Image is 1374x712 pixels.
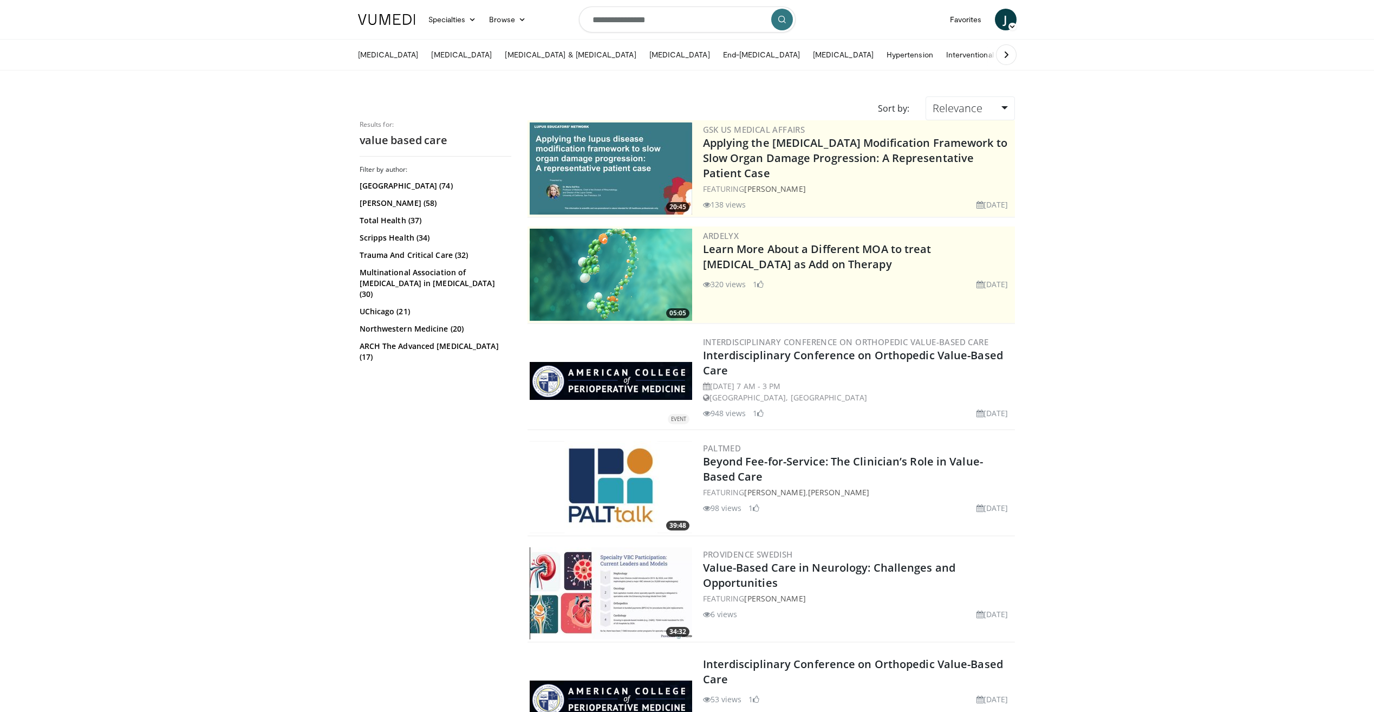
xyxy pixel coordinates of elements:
a: Favorites [943,9,988,30]
a: GSK US Medical Affairs [703,124,805,135]
span: 05:05 [666,308,689,318]
div: FEATURING , [703,487,1013,498]
img: e6d17344-fbfb-4f72-bd0b-67fd5f7f5bb5.png.300x170_q85_crop-smart_upscale.png [530,229,692,321]
a: 20:45 [530,122,692,215]
li: 1 [748,502,759,514]
a: PALTmed [703,443,741,454]
a: Interventional Nephrology [940,44,1043,66]
li: [DATE] [976,609,1008,620]
a: Learn More About a Different MOA to treat [MEDICAL_DATA] as Add on Therapy [703,242,932,271]
li: [DATE] [976,502,1008,514]
li: 98 views [703,502,742,514]
li: 948 views [703,407,746,419]
a: [PERSON_NAME] (58) [360,198,509,209]
a: [MEDICAL_DATA] & [MEDICAL_DATA] [498,44,642,66]
li: 6 views [703,609,738,620]
a: Applying the [MEDICAL_DATA] Modification Framework to Slow Organ Damage Progression: A Representa... [703,135,1007,180]
a: J [995,9,1017,30]
li: [DATE] [976,279,1008,290]
img: 9b11da17-84cb-43c8-bb1f-86317c752f50.png.300x170_q85_crop-smart_upscale.jpg [530,122,692,215]
a: [PERSON_NAME] [808,487,869,497]
li: 320 views [703,279,746,290]
a: Value-Based Care in Neurology: Challenges and Opportunities [703,560,956,590]
a: [MEDICAL_DATA] [806,44,880,66]
div: FEATURING [703,183,1013,195]
a: Interdisciplinary Conference on Orthopedic Value-Based Care [703,336,989,347]
a: [GEOGRAPHIC_DATA] (74) [360,180,509,191]
a: [PERSON_NAME] [744,593,805,604]
img: ed9889ca-5f4d-451f-ab8c-8a11d31b8ee5.300x170_q85_crop-smart_upscale.jpg [530,547,692,639]
a: Interdisciplinary Conference on Orthopedic Value-Based Care [703,348,1003,378]
a: Specialties [422,9,483,30]
span: 20:45 [666,202,689,212]
li: 1 [748,694,759,705]
p: Results for: [360,120,511,129]
a: EVENT [530,362,692,400]
a: Multinational Association of [MEDICAL_DATA] in [MEDICAL_DATA] (30) [360,267,509,300]
li: [DATE] [976,694,1008,705]
li: 53 views [703,694,742,705]
a: [PERSON_NAME] [744,487,805,497]
a: Total Health (37) [360,215,509,226]
div: FEATURING [703,593,1013,604]
span: Relevance [933,101,982,115]
a: [MEDICAL_DATA] [425,44,498,66]
small: EVENT [671,416,686,423]
a: Browse [483,9,532,30]
a: [MEDICAL_DATA] [643,44,717,66]
h2: value based care [360,133,511,147]
a: Ardelyx [703,230,739,241]
a: [MEDICAL_DATA] [351,44,425,66]
span: 34:32 [666,627,689,637]
a: End-[MEDICAL_DATA] [717,44,806,66]
a: Providence Swedish [703,549,793,560]
img: VuMedi Logo [358,14,415,25]
li: 138 views [703,199,746,210]
a: Beyond Fee-for-Service: The Clinician’s Role in Value-Based Care [703,454,983,484]
h3: Filter by author: [360,165,511,174]
a: 39:48 [530,441,692,533]
img: 34719a50-c010-4c7a-b18a-e63d19cbc230.300x170_q85_crop-smart_upscale.jpg [530,441,692,533]
a: 34:32 [530,547,692,639]
a: Interdisciplinary Conference on Orthopedic Value-Based Care [703,657,1003,687]
a: Relevance [926,96,1014,120]
a: [PERSON_NAME] [744,184,805,194]
li: 1 [753,279,764,290]
input: Search topics, interventions [579,7,796,33]
li: [DATE] [976,407,1008,419]
span: 39:48 [666,521,689,530]
div: Sort by: [870,96,917,120]
a: UChicago (21) [360,306,509,317]
a: Northwestern Medicine (20) [360,323,509,334]
li: 1 [753,407,764,419]
img: c7fe69ff-debe-4306-9c98-2895ff0a7ba1.PNG.300x170_q85_autocrop_double_scale_upscale_version-0.2.png [530,362,692,400]
li: [DATE] [976,199,1008,210]
div: [DATE] 7 AM - 3 PM [GEOGRAPHIC_DATA], [GEOGRAPHIC_DATA] [703,380,1013,403]
a: Scripps Health (34) [360,232,509,243]
a: Trauma And Critical Care (32) [360,250,509,261]
a: 05:05 [530,229,692,321]
a: Hypertension [880,44,940,66]
a: ARCH The Advanced [MEDICAL_DATA] (17) [360,341,509,363]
